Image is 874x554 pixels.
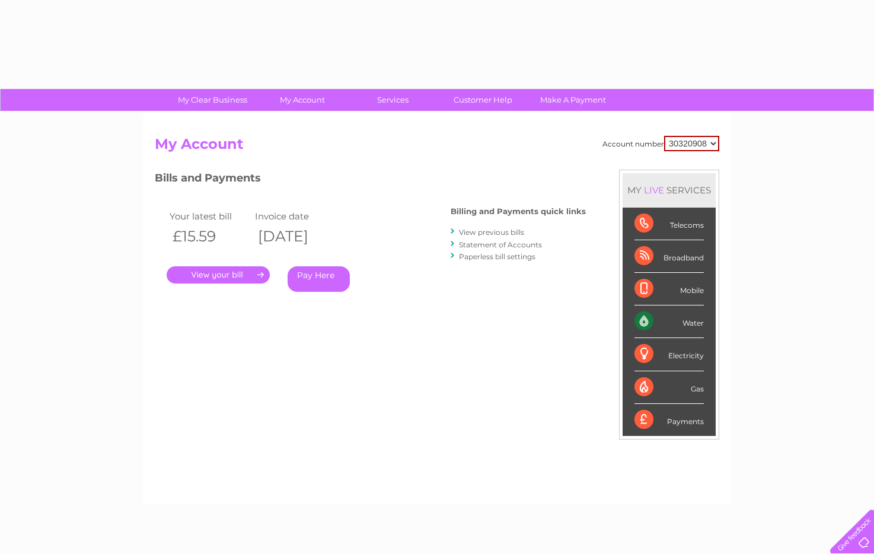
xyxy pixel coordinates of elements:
[344,89,442,111] a: Services
[155,136,719,158] h2: My Account
[642,184,666,196] div: LIVE
[459,252,535,261] a: Paperless bill settings
[634,404,704,436] div: Payments
[634,208,704,240] div: Telecoms
[167,208,252,224] td: Your latest bill
[252,224,337,249] th: [DATE]
[167,224,252,249] th: £15.59
[634,273,704,305] div: Mobile
[602,136,719,151] div: Account number
[634,371,704,404] div: Gas
[167,266,270,284] a: .
[254,89,352,111] a: My Account
[288,266,350,292] a: Pay Here
[155,170,586,190] h3: Bills and Payments
[459,228,524,237] a: View previous bills
[434,89,532,111] a: Customer Help
[524,89,622,111] a: Make A Payment
[634,240,704,273] div: Broadband
[623,173,716,207] div: MY SERVICES
[459,240,542,249] a: Statement of Accounts
[252,208,337,224] td: Invoice date
[451,207,586,216] h4: Billing and Payments quick links
[164,89,261,111] a: My Clear Business
[634,305,704,338] div: Water
[634,338,704,371] div: Electricity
